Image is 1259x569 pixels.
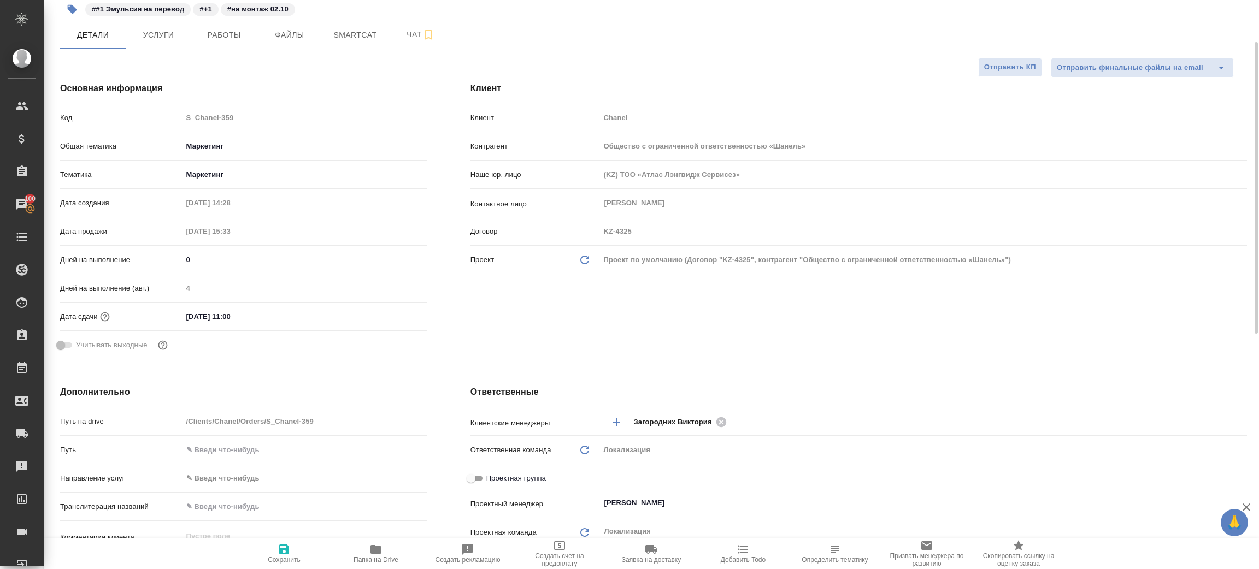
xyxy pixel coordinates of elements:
[1221,509,1248,536] button: 🙏
[60,141,183,152] p: Общая тематика
[1225,511,1244,534] span: 🙏
[436,556,501,564] span: Создать рекламацию
[268,556,301,564] span: Сохранить
[600,167,1247,182] input: Пустое поле
[470,499,600,509] p: Проектный менеджер
[60,386,427,399] h4: Дополнительно
[60,283,183,294] p: Дней на выполнение (авт.)
[18,193,43,204] span: 100
[354,556,398,564] span: Папка на Drive
[183,137,427,156] div: Маркетинг
[600,138,1247,154] input: Пустое поле
[60,416,183,427] p: Путь на drive
[183,309,278,324] input: ✎ Введи что-нибудь
[422,538,514,569] button: Создать рекламацию
[67,28,119,42] span: Детали
[98,310,112,324] button: Если добавить услуги и заполнить их объемом, то дата рассчитается автоматически
[600,110,1247,126] input: Пустое поле
[470,386,1247,399] h4: Ответственные
[60,444,183,455] p: Путь
[514,538,605,569] button: Создать счет на предоплату
[76,340,148,351] span: Учитывать выходные
[470,112,600,123] p: Клиент
[470,141,600,152] p: Контрагент
[330,538,422,569] button: Папка на Drive
[603,409,629,435] button: Добавить менеджера
[3,191,41,218] a: 100
[198,28,250,42] span: Работы
[470,199,600,210] p: Контактное лицо
[60,112,183,123] p: Код
[183,280,427,296] input: Пустое поле
[183,223,278,239] input: Пустое поле
[183,252,427,268] input: ✎ Введи что-нибудь
[600,441,1247,459] div: Локализация
[220,4,296,13] span: на монтаж 02.10
[60,254,183,265] p: Дней на выполнение
[881,538,973,569] button: Призвать менеджера по развитию
[470,527,537,538] p: Проектная команда
[634,417,719,428] span: Загородних Виктория
[973,538,1064,569] button: Скопировать ссылку на оценку заказа
[60,198,183,209] p: Дата создания
[470,444,551,455] p: Ответственная команда
[470,226,600,237] p: Договор
[1241,421,1243,423] button: Open
[470,82,1247,95] h4: Клиент
[600,251,1247,269] div: Проект по умолчанию (Договор "KZ-4325", контрагент "Общество с ограниченной ответственностью «Шан...
[1057,62,1203,74] span: Отправить финальные файлы на email
[802,556,868,564] span: Определить тематику
[156,338,170,352] button: Выбери, если сб и вс нужно считать рабочими днями для выполнения заказа.
[605,538,697,569] button: Заявка на доставку
[60,501,183,512] p: Транслитерация названий
[183,110,427,126] input: Пустое поле
[60,532,183,543] p: Комментарии клиента
[395,28,447,42] span: Чат
[238,538,330,569] button: Сохранить
[192,4,219,13] span: +1
[84,4,192,13] span: #1 Эмульсия на перевод
[600,223,1247,239] input: Пустое поле
[1051,58,1234,78] div: split button
[60,311,98,322] p: Дата сдачи
[186,473,414,484] div: ✎ Введи что-нибудь
[470,418,600,429] p: Клиентские менеджеры
[622,556,681,564] span: Заявка на доставку
[697,538,789,569] button: Добавить Todo
[183,499,427,514] input: ✎ Введи что-нибудь
[183,469,427,488] div: ✎ Введи что-нибудь
[183,195,278,211] input: Пустое поле
[634,415,730,429] div: Загородних Виктория
[263,28,316,42] span: Файлы
[470,254,495,265] p: Проект
[789,538,881,569] button: Определить тематику
[470,169,600,180] p: Наше юр. лицо
[132,28,185,42] span: Услуги
[422,28,435,42] svg: Подписаться
[183,413,427,429] input: Пустое поле
[984,61,1036,74] span: Отправить КП
[227,4,289,15] p: #на монтаж 02.10
[60,226,183,237] p: Дата продажи
[60,169,183,180] p: Тематика
[183,442,427,458] input: ✎ Введи что-нибудь
[721,556,766,564] span: Добавить Todo
[520,552,599,567] span: Создать счет на предоплату
[329,28,381,42] span: Smartcat
[92,4,184,15] p: ##1 Эмульсия на перевод
[183,165,427,184] div: Маркетинг
[978,58,1042,77] button: Отправить КП
[887,552,966,567] span: Призвать менеджера по развитию
[979,552,1058,567] span: Скопировать ссылку на оценку заказа
[60,82,427,95] h4: Основная информация
[60,473,183,484] p: Направление услуг
[1051,58,1209,78] button: Отправить финальные файлы на email
[199,4,211,15] p: #+1
[486,473,546,484] span: Проектная группа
